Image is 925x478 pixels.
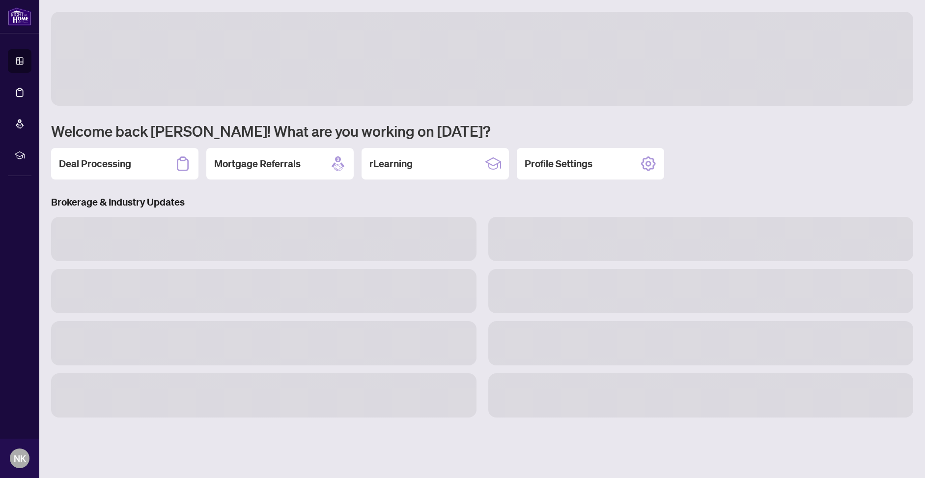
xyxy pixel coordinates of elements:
img: logo [8,7,31,26]
span: NK [14,451,26,465]
h2: Deal Processing [59,157,131,171]
h1: Welcome back [PERSON_NAME]! What are you working on [DATE]? [51,121,913,140]
h3: Brokerage & Industry Updates [51,195,913,209]
h2: Profile Settings [525,157,592,171]
h2: Mortgage Referrals [214,157,301,171]
h2: rLearning [369,157,413,171]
